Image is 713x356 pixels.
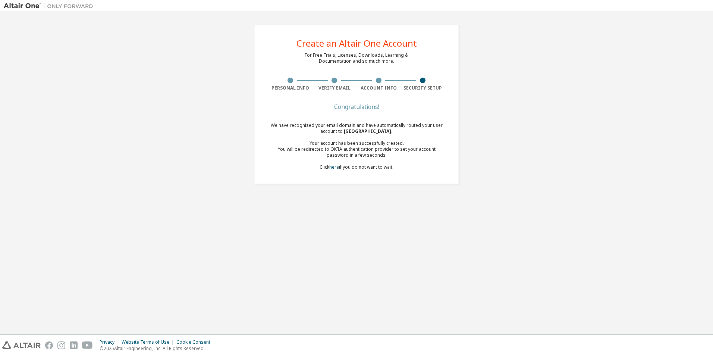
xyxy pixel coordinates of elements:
span: [GEOGRAPHIC_DATA] . [344,128,393,134]
img: instagram.svg [57,341,65,349]
p: © 2025 Altair Engineering, Inc. All Rights Reserved. [100,345,215,352]
div: We have recognised your email domain and have automatically routed your user account to Click if ... [268,122,445,170]
img: youtube.svg [82,341,93,349]
a: here [329,164,339,170]
div: Your account has been successfully created. [268,140,445,146]
div: Congratulations! [268,104,445,109]
div: Cookie Consent [176,339,215,345]
img: Altair One [4,2,97,10]
img: linkedin.svg [70,341,78,349]
div: Website Terms of Use [122,339,176,345]
img: altair_logo.svg [2,341,41,349]
div: Create an Altair One Account [296,39,417,48]
div: Personal Info [268,85,312,91]
div: Account Info [356,85,401,91]
div: Security Setup [401,85,445,91]
div: Verify Email [312,85,357,91]
img: facebook.svg [45,341,53,349]
div: For Free Trials, Licenses, Downloads, Learning & Documentation and so much more. [305,52,408,64]
div: You will be redirected to OKTA authentication provider to set your account password in a few seco... [268,146,445,158]
div: Privacy [100,339,122,345]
